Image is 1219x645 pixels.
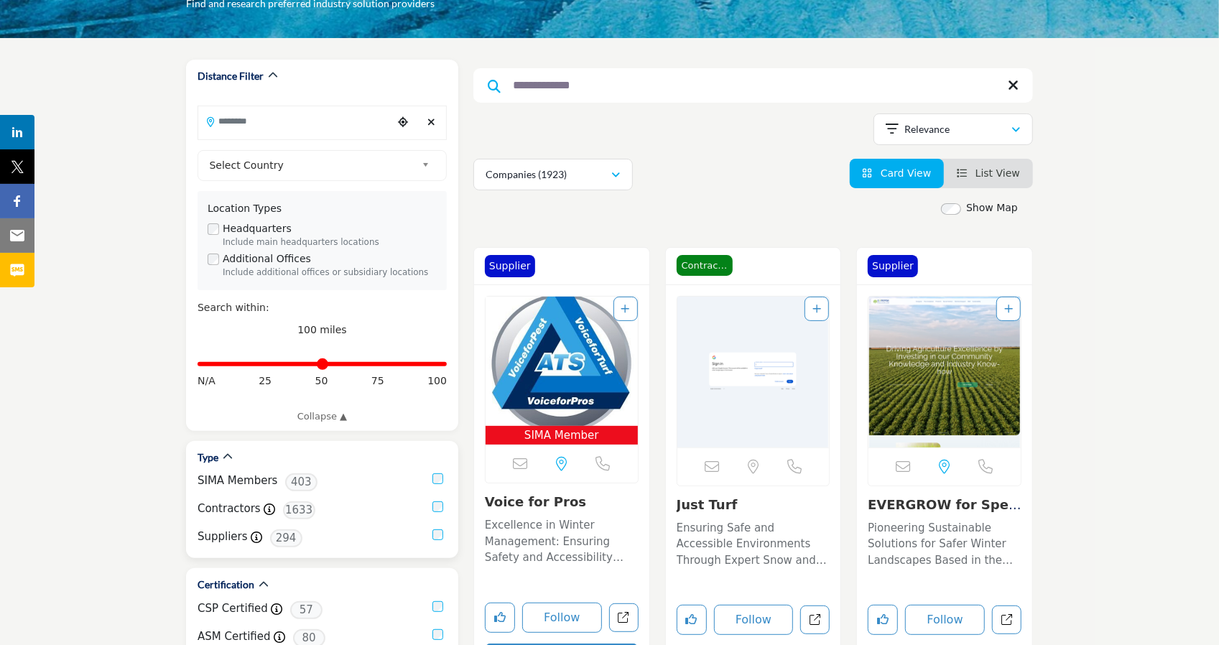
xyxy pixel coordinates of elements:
label: Additional Offices [223,251,311,266]
a: Open Listing in new tab [677,297,830,447]
h2: Type [198,450,218,465]
input: Suppliers checkbox [432,529,443,540]
input: ASM Certified checkbox [432,629,443,640]
a: Collapse ▲ [198,409,447,424]
input: Search Location [198,107,392,135]
button: Like listing [868,605,898,635]
h3: EVERGROW for Specialty fertilizers [868,497,1021,513]
span: SIMA Member [488,427,635,444]
a: Open evergrow-for-specialty-fertilizers in new tab [992,605,1021,635]
label: SIMA Members [198,473,277,489]
span: 403 [285,473,318,491]
img: Voice for Pros [486,297,638,426]
div: Include additional offices or subsidiary locations [223,266,437,279]
label: CSP Certified [198,600,268,617]
p: Pioneering Sustainable Solutions for Safer Winter Landscapes Based in the snow and ice management... [868,520,1021,569]
div: Clear search location [421,107,442,138]
a: View List [957,167,1020,179]
button: Companies (1923) [473,159,633,190]
p: Ensuring Safe and Accessible Environments Through Expert Snow and Ice Management Solutions Operat... [677,520,830,569]
div: Search within: [198,300,447,315]
span: 100 miles [297,324,347,335]
label: Headquarters [223,221,292,236]
label: Contractors [198,501,261,517]
span: 25 [259,373,272,389]
h3: Just Turf [677,497,830,513]
a: Just Turf [677,497,738,512]
span: N/A [198,373,215,389]
a: Open Listing in new tab [486,297,638,445]
button: Like listing [485,603,515,633]
span: List View [975,167,1020,179]
a: Pioneering Sustainable Solutions for Safer Winter Landscapes Based in the snow and ice management... [868,516,1021,569]
a: Add To List [621,303,630,315]
div: Include main headquarters locations [223,236,437,249]
label: Suppliers [198,529,248,545]
input: CSP Certified checkbox [432,601,443,612]
a: Open voice-for-pros in new tab [609,603,639,633]
p: Supplier [872,259,914,274]
button: Follow [522,603,602,633]
span: Card View [881,167,931,179]
h2: Certification [198,577,254,592]
a: EVERGROW for Special... [868,497,1021,528]
div: Location Types [208,201,437,216]
h3: Voice for Pros [485,494,639,510]
p: Companies (1923) [486,167,567,182]
a: Excellence in Winter Management: Ensuring Safety and Accessibility with Cutting-Edge Solutions Op... [485,514,639,566]
button: Follow [905,605,985,635]
span: 57 [290,601,323,619]
div: Choose your current location [392,107,414,138]
input: Contractors checkbox [432,501,443,512]
h2: Distance Filter [198,69,264,83]
span: 100 [427,373,447,389]
span: 294 [270,529,302,547]
img: Just Turf [677,297,830,447]
li: Card View [850,159,945,188]
label: Show Map [966,200,1018,215]
p: Supplier [489,259,531,274]
a: Open Listing in new tab [868,297,1021,447]
a: Open just-turf in new tab [800,605,830,635]
a: Add To List [812,303,821,315]
input: SIMA Members checkbox [432,473,443,484]
button: Like listing [677,605,707,635]
button: Follow [714,605,794,635]
p: Excellence in Winter Management: Ensuring Safety and Accessibility with Cutting-Edge Solutions Op... [485,517,639,566]
img: EVERGROW for Specialty fertilizers [868,297,1021,447]
span: 50 [315,373,328,389]
input: Search Keyword [473,68,1033,103]
span: Select Country [210,157,417,174]
a: Ensuring Safe and Accessible Environments Through Expert Snow and Ice Management Solutions Operat... [677,516,830,569]
a: View Card [863,167,932,179]
a: Add To List [1004,303,1013,315]
span: Contractor [677,255,733,277]
span: 75 [371,373,384,389]
li: List View [944,159,1033,188]
p: Relevance [905,122,950,136]
label: ASM Certified [198,628,271,645]
button: Relevance [873,113,1033,145]
a: Voice for Pros [485,494,586,509]
span: 1633 [283,501,315,519]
